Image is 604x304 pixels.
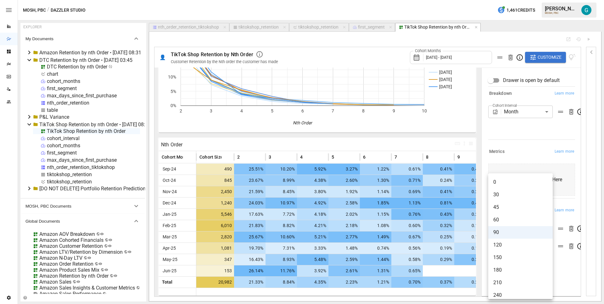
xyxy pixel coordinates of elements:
[493,266,548,274] span: 180
[493,279,548,286] span: 210
[493,216,548,224] span: 60
[493,291,548,299] span: 240
[493,241,548,249] span: 120
[493,178,548,186] span: 0
[493,229,548,236] span: 90
[493,254,548,261] span: 150
[493,204,548,211] span: 45
[493,191,548,198] span: 30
